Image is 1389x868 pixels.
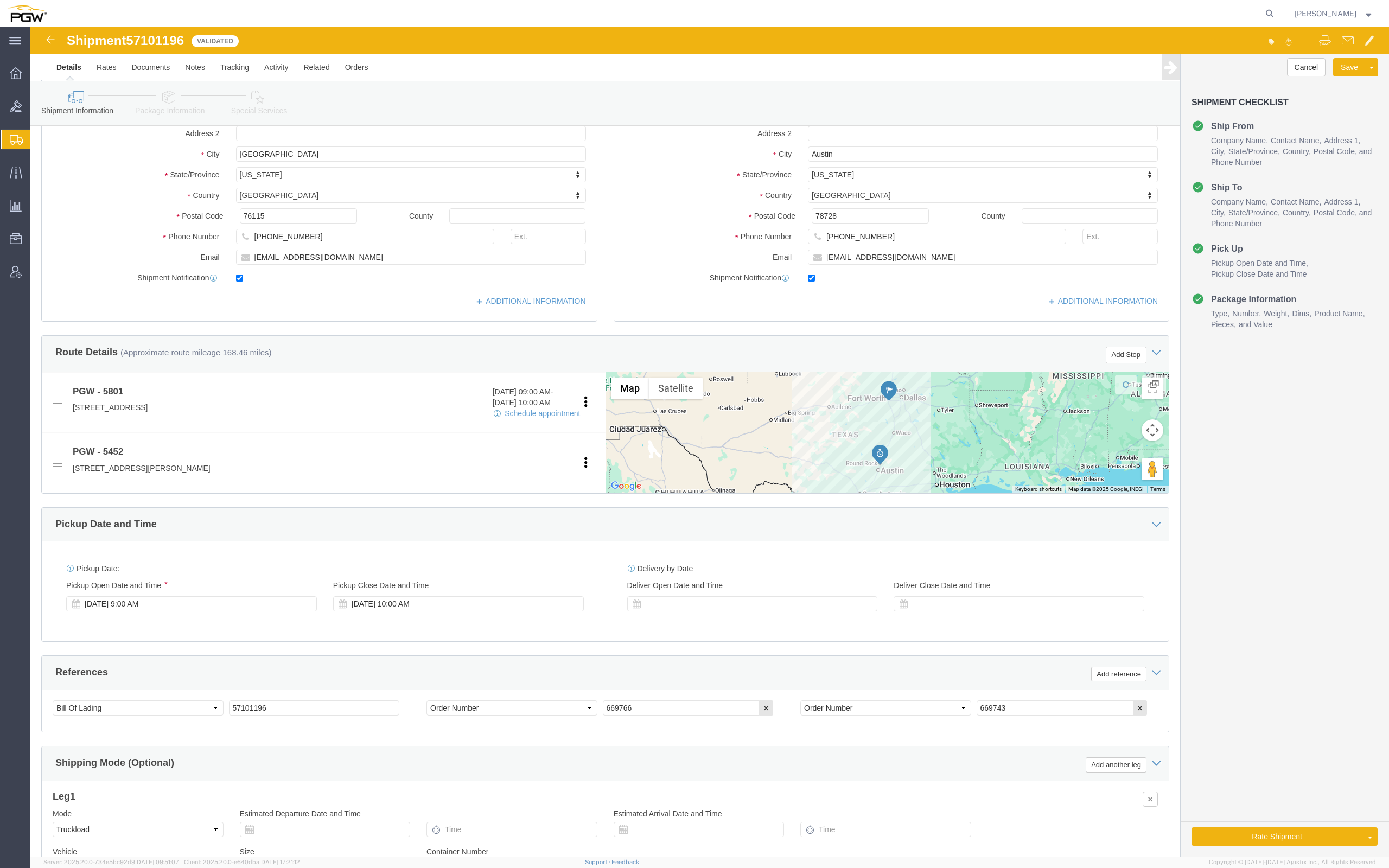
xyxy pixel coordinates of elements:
a: Support [585,859,612,865]
span: Client: 2025.20.0-e640dba [184,859,300,865]
span: [DATE] 17:21:12 [259,859,300,865]
iframe: FS Legacy Container [30,27,1389,857]
span: Server: 2025.20.0-734e5bc92d9 [43,859,179,865]
img: logo [8,5,47,22]
span: Copyright © [DATE]-[DATE] Agistix Inc., All Rights Reserved [1209,858,1376,867]
button: [PERSON_NAME] [1294,7,1374,20]
a: Feedback [611,859,639,865]
span: [DATE] 09:51:07 [135,859,179,865]
span: Ksenia Gushchina-Kerecz [1295,8,1356,20]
